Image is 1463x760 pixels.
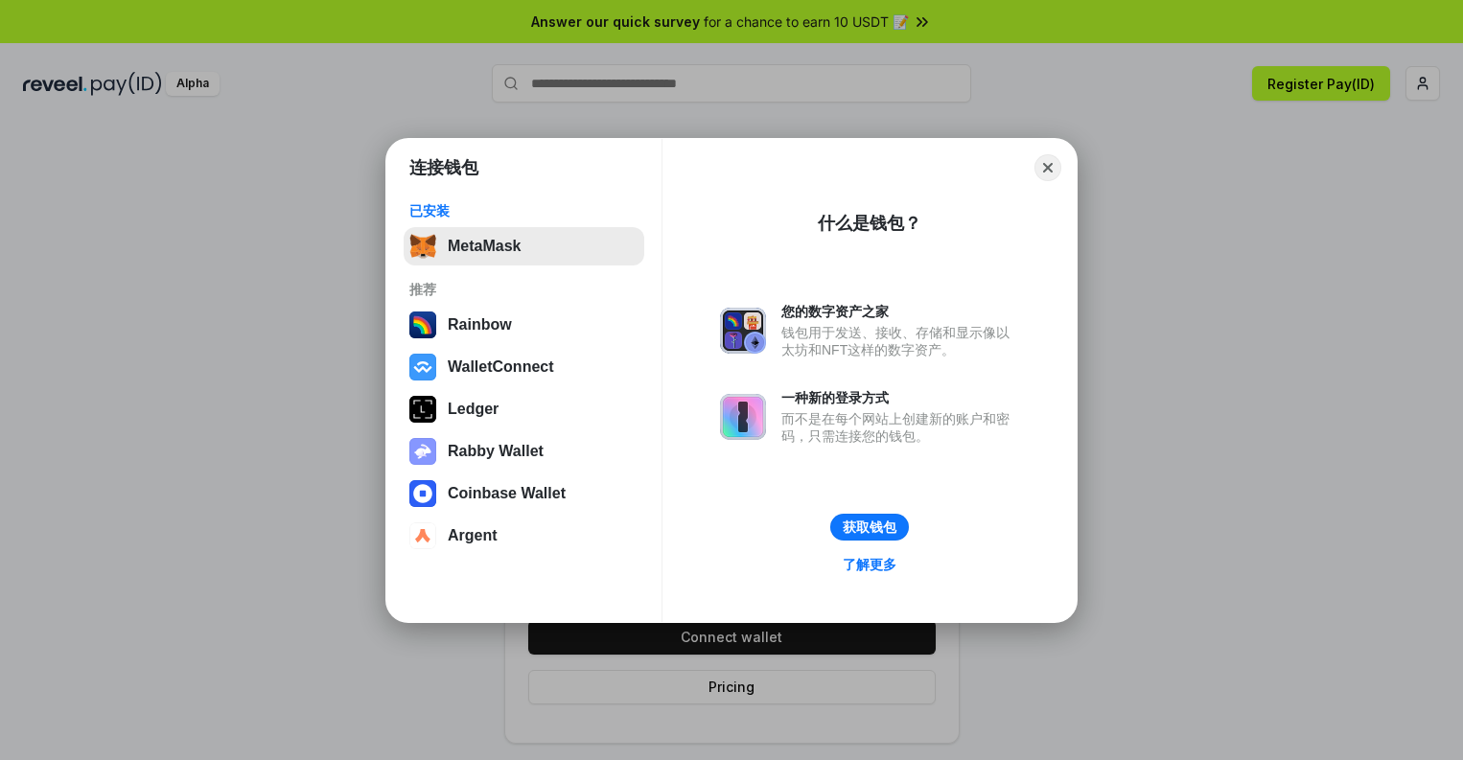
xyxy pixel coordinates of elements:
div: 推荐 [409,281,639,298]
button: WalletConnect [404,348,644,386]
div: 了解更多 [843,556,896,573]
a: 了解更多 [831,552,908,577]
div: 获取钱包 [843,518,896,536]
div: Coinbase Wallet [448,485,566,502]
div: 而不是在每个网站上创建新的账户和密码，只需连接您的钱包。 [781,410,1019,445]
img: svg+xml,%3Csvg%20fill%3D%22none%22%20height%3D%2233%22%20viewBox%3D%220%200%2035%2033%22%20width%... [409,233,436,260]
button: Rainbow [404,306,644,344]
button: Ledger [404,390,644,428]
img: svg+xml,%3Csvg%20xmlns%3D%22http%3A%2F%2Fwww.w3.org%2F2000%2Fsvg%22%20width%3D%2228%22%20height%3... [409,396,436,423]
div: 钱包用于发送、接收、存储和显示像以太坊和NFT这样的数字资产。 [781,324,1019,358]
h1: 连接钱包 [409,156,478,179]
button: 获取钱包 [830,514,909,541]
div: MetaMask [448,238,521,255]
div: WalletConnect [448,358,554,376]
img: svg+xml,%3Csvg%20xmlns%3D%22http%3A%2F%2Fwww.w3.org%2F2000%2Fsvg%22%20fill%3D%22none%22%20viewBox... [720,308,766,354]
button: Argent [404,517,644,555]
div: 一种新的登录方式 [781,389,1019,406]
img: svg+xml,%3Csvg%20xmlns%3D%22http%3A%2F%2Fwww.w3.org%2F2000%2Fsvg%22%20fill%3D%22none%22%20viewBox... [409,438,436,465]
img: svg+xml,%3Csvg%20width%3D%2228%22%20height%3D%2228%22%20viewBox%3D%220%200%2028%2028%22%20fill%3D... [409,354,436,380]
button: MetaMask [404,227,644,265]
img: svg+xml,%3Csvg%20xmlns%3D%22http%3A%2F%2Fwww.w3.org%2F2000%2Fsvg%22%20fill%3D%22none%22%20viewBox... [720,394,766,440]
img: svg+xml,%3Csvg%20width%3D%2228%22%20height%3D%2228%22%20viewBox%3D%220%200%2028%2028%22%20fill%3D... [409,480,436,507]
button: Close [1034,154,1061,181]
button: Rabby Wallet [404,432,644,471]
div: Ledger [448,401,499,418]
img: svg+xml,%3Csvg%20width%3D%22120%22%20height%3D%22120%22%20viewBox%3D%220%200%20120%20120%22%20fil... [409,311,436,338]
div: Rainbow [448,316,512,334]
div: Argent [448,527,498,544]
div: Rabby Wallet [448,443,544,460]
div: 已安装 [409,202,639,219]
div: 您的数字资产之家 [781,303,1019,320]
img: svg+xml,%3Csvg%20width%3D%2228%22%20height%3D%2228%22%20viewBox%3D%220%200%2028%2028%22%20fill%3D... [409,522,436,549]
button: Coinbase Wallet [404,474,644,513]
div: 什么是钱包？ [818,212,921,235]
